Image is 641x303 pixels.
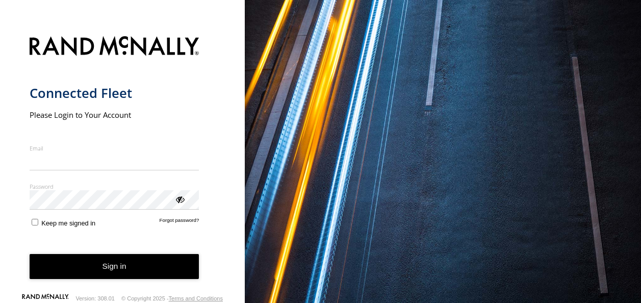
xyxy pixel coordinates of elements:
[121,295,223,301] div: © Copyright 2025 -
[32,219,38,225] input: Keep me signed in
[169,295,223,301] a: Terms and Conditions
[30,110,199,120] h2: Please Login to Your Account
[76,295,115,301] div: Version: 308.01
[30,34,199,60] img: Rand McNally
[174,194,185,204] div: ViewPassword
[30,144,199,152] label: Email
[30,254,199,279] button: Sign in
[30,30,216,295] form: main
[30,183,199,190] label: Password
[30,85,199,102] h1: Connected Fleet
[41,219,95,227] span: Keep me signed in
[160,217,199,227] a: Forgot password?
